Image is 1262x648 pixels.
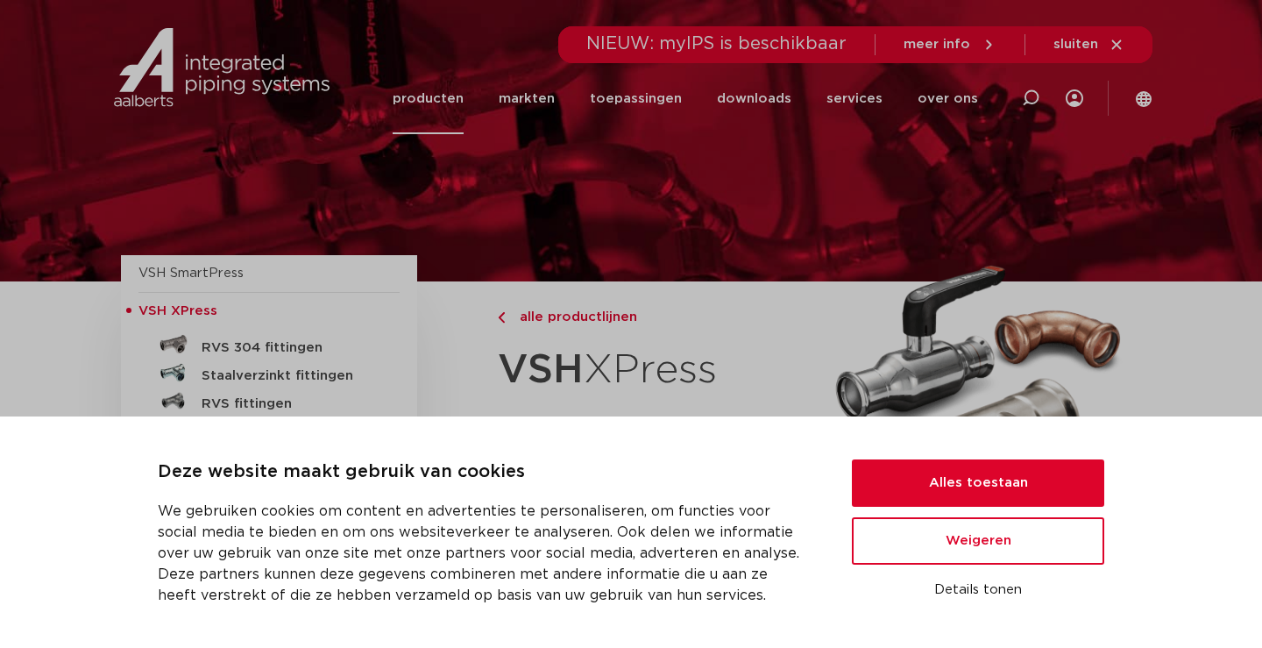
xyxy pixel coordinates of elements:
[904,38,970,51] span: meer info
[393,63,978,134] nav: Menu
[138,387,400,415] a: RVS fittingen
[852,459,1104,507] button: Alles toestaan
[586,35,847,53] span: NIEUW: myIPS is beschikbaar
[202,396,375,412] h5: RVS fittingen
[509,310,637,324] span: alle productlijnen
[499,63,555,134] a: markten
[393,63,464,134] a: producten
[158,501,810,606] p: We gebruiken cookies om content en advertenties te personaliseren, om functies voor social media ...
[498,307,815,328] a: alle productlijnen
[590,63,682,134] a: toepassingen
[158,459,810,487] p: Deze website maakt gebruik van cookies
[918,63,978,134] a: over ons
[1053,38,1098,51] span: sluiten
[138,304,217,317] span: VSH XPress
[717,63,791,134] a: downloads
[498,350,584,390] strong: VSH
[138,359,400,387] a: Staalverzinkt fittingen
[498,312,505,324] img: chevron-right.svg
[1053,37,1124,53] a: sluiten
[904,37,996,53] a: meer info
[826,63,883,134] a: services
[1066,63,1083,134] div: my IPS
[138,267,244,280] a: VSH SmartPress
[852,575,1104,605] button: Details tonen
[498,337,815,404] h1: XPress
[202,340,375,356] h5: RVS 304 fittingen
[138,331,400,359] a: RVS 304 fittingen
[202,368,375,384] h5: Staalverzinkt fittingen
[138,415,400,443] a: RVS Gas fittingen
[852,517,1104,565] button: Weigeren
